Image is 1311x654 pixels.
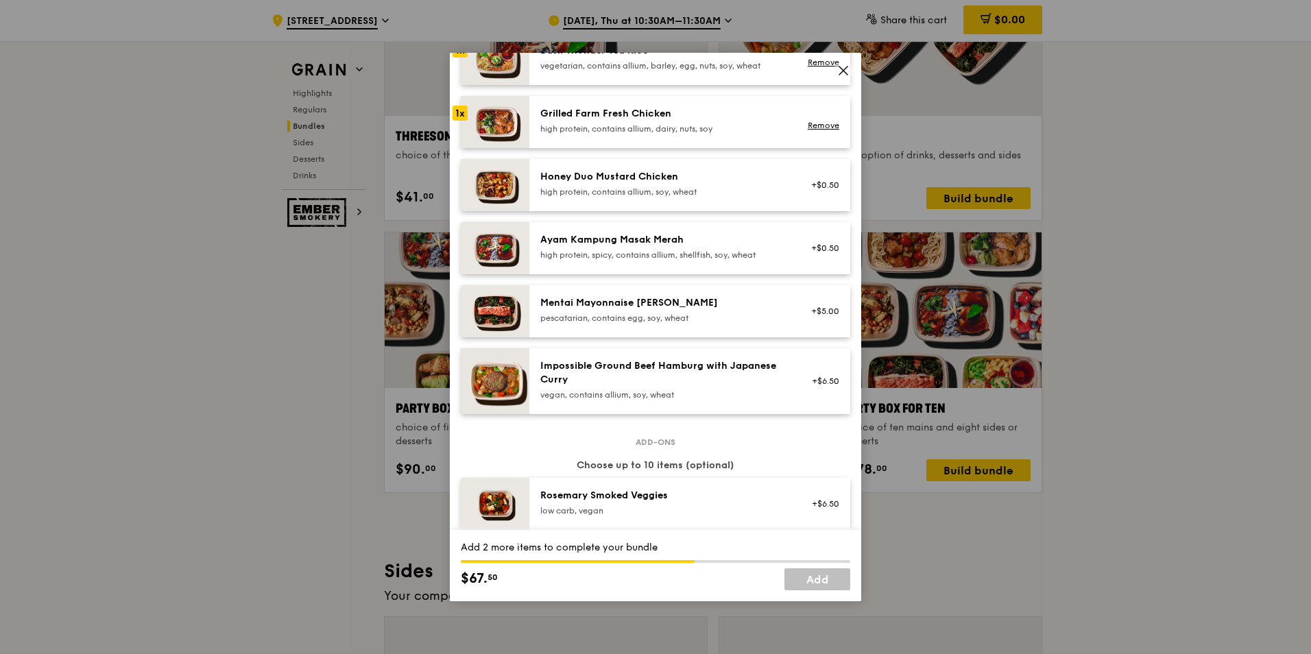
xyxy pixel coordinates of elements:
span: Add-ons [630,437,681,448]
div: vegetarian, contains allium, barley, egg, nuts, soy, wheat [540,60,786,71]
div: 1x [453,106,468,121]
div: +$0.50 [803,180,839,191]
div: +$6.50 [803,376,839,387]
div: Mentai Mayonnaise [PERSON_NAME] [540,296,786,310]
div: high protein, contains allium, dairy, nuts, soy [540,123,786,134]
div: Impossible Ground Beef Hamburg with Japanese Curry [540,359,786,387]
span: $67. [461,568,488,589]
div: +$0.50 [803,243,839,254]
div: Honey Duo Mustard Chicken [540,170,786,184]
span: 50 [488,572,498,583]
div: high protein, contains allium, soy, wheat [540,186,786,197]
div: +$6.50 [803,498,839,509]
div: vegan, contains allium, soy, wheat [540,389,786,400]
div: 1x [453,43,468,58]
a: Remove [808,58,839,67]
img: daily_normal_Thyme-Rosemary-Zucchini-HORZ.jpg [461,478,529,530]
div: Add 2 more items to complete your bundle [461,541,850,555]
div: pescatarian, contains egg, soy, wheat [540,313,786,324]
img: daily_normal_HORZ-Grilled-Farm-Fresh-Chicken.jpg [461,96,529,148]
div: Grilled Farm Fresh Chicken [540,107,786,121]
img: daily_normal_Ayam_Kampung_Masak_Merah_Horizontal_.jpg [461,222,529,274]
div: Ayam Kampung Masak Merah [540,233,786,247]
div: +$5.00 [803,306,839,317]
div: high protein, spicy, contains allium, shellfish, soy, wheat [540,250,786,261]
img: daily_normal_HORZ-Impossible-Hamburg-With-Japanese-Curry.jpg [461,348,529,414]
div: low carb, vegan [540,505,786,516]
img: daily_normal_Mentai-Mayonnaise-Aburi-Salmon-HORZ.jpg [461,285,529,337]
a: Remove [808,121,839,130]
div: Choose up to 10 items (optional) [461,459,850,472]
img: daily_normal_HORZ-Basil-Thunder-Tea-Rice.jpg [461,33,529,85]
img: daily_normal_Honey_Duo_Mustard_Chicken__Horizontal_.jpg [461,159,529,211]
div: Rosemary Smoked Veggies [540,489,786,502]
a: Add [784,568,850,590]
